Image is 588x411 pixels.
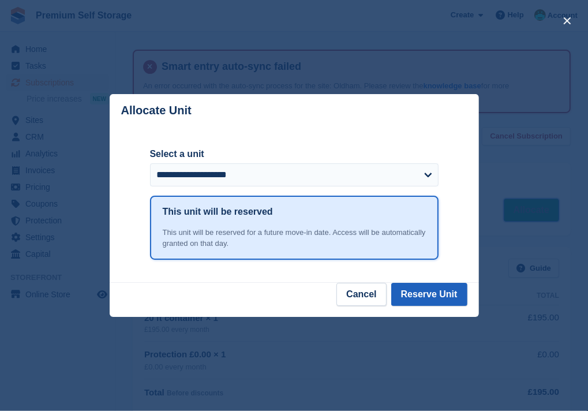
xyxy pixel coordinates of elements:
[150,147,439,161] label: Select a unit
[336,283,386,306] button: Cancel
[163,205,273,219] h1: This unit will be reserved
[163,227,426,249] div: This unit will be reserved for a future move-in date. Access will be automatically granted on tha...
[558,12,576,30] button: close
[391,283,467,306] button: Reserve Unit
[121,104,192,117] p: Allocate Unit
